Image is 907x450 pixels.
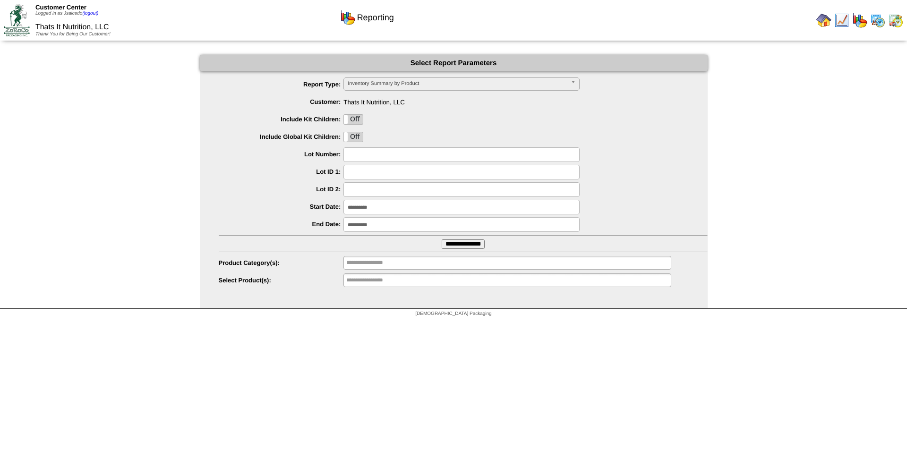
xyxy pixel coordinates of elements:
[219,186,344,193] label: Lot ID 2:
[344,115,363,124] label: Off
[219,116,344,123] label: Include Kit Children:
[35,4,86,11] span: Customer Center
[357,13,394,23] span: Reporting
[834,13,849,28] img: line_graph.gif
[852,13,867,28] img: graph.gif
[219,168,344,175] label: Lot ID 1:
[35,11,98,16] span: Logged in as Jsalcedo
[219,95,708,106] span: Thats It Nutrition, LLC
[219,151,344,158] label: Lot Number:
[219,203,344,210] label: Start Date:
[343,114,363,125] div: OnOff
[219,259,344,266] label: Product Category(s):
[344,132,363,142] label: Off
[415,311,491,316] span: [DEMOGRAPHIC_DATA] Packaging
[35,32,111,37] span: Thank You for Being Our Customer!
[35,23,109,31] span: Thats It Nutrition, LLC
[219,133,344,140] label: Include Global Kit Children:
[82,11,98,16] a: (logout)
[348,78,567,89] span: Inventory Summary by Product
[870,13,885,28] img: calendarprod.gif
[340,10,355,25] img: graph.gif
[219,81,344,88] label: Report Type:
[219,277,344,284] label: Select Product(s):
[4,4,30,36] img: ZoRoCo_Logo(Green%26Foil)%20jpg.webp
[219,98,344,105] label: Customer:
[888,13,903,28] img: calendarinout.gif
[219,221,344,228] label: End Date:
[200,55,708,71] div: Select Report Parameters
[343,132,363,142] div: OnOff
[816,13,831,28] img: home.gif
